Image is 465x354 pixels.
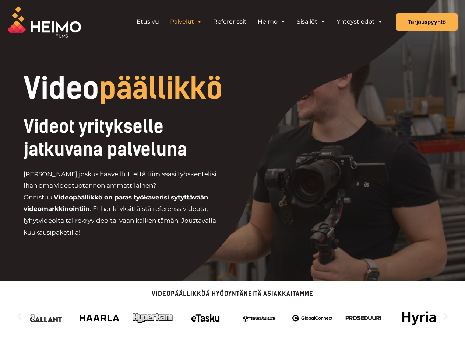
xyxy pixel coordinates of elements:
div: 1 / 14 [186,308,226,328]
span: Videot yritykselle jatkuvana palveluna [24,116,187,160]
a: Sisällöt [291,14,331,29]
img: Gallant on yksi Videopäällikkö-asiakkaista [26,308,66,328]
img: Videotuotantoa yritykselle jatkuvana palveluna hankkii mm. Proseduuri [346,308,386,328]
a: Etusivu [131,14,165,29]
div: Karuselli | Vieritys vaakasuunnassa: Vasen ja oikea nuoli [15,304,450,328]
img: Videotuotantoa yritykselle jatkuvana palveluna hankkii mm. eTasku [186,308,226,328]
a: Palvelut [165,14,208,29]
div: 4 / 14 [346,308,386,328]
p: Videopäällikköä hyödyntäneitä asiakkaitamme [15,291,450,297]
a: Yhteystiedot [331,14,388,29]
a: Tarjouspyyntö [396,13,458,31]
a: Heimo [252,14,291,29]
img: Hyperkani on yksi Videopäällikkö-asiakkaista [133,308,173,328]
img: Haarla on yksi Videopäällikkö-asiakkaista [79,308,120,328]
img: Videotuotantoa yritykselle jatkuvana palveluna hankkii mm. GlobalConnect [292,308,333,328]
div: 13 / 14 [79,308,120,328]
div: 12 / 14 [26,308,66,328]
div: 3 / 14 [292,308,333,328]
span: päällikkö [99,71,223,106]
aside: Header Widget 1 [127,14,392,29]
strong: Videopäällikkö on paras työkaverisi sytyttävään videomarkkinointiin [24,194,208,213]
div: 14 / 14 [133,308,173,328]
img: Videotuotantoa yritykselle jatkuvana palveluna hankkii mm. Teräselementti [239,308,279,328]
img: Heimo Filmsin logo [7,6,81,38]
div: 2 / 14 [239,308,279,328]
p: [PERSON_NAME] joskus haaveillut, että tiimissäsi työskentelisi ihan oma videotuotannon ammattilai... [24,169,226,238]
a: Referenssit [208,14,252,29]
h1: Video [24,74,276,103]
